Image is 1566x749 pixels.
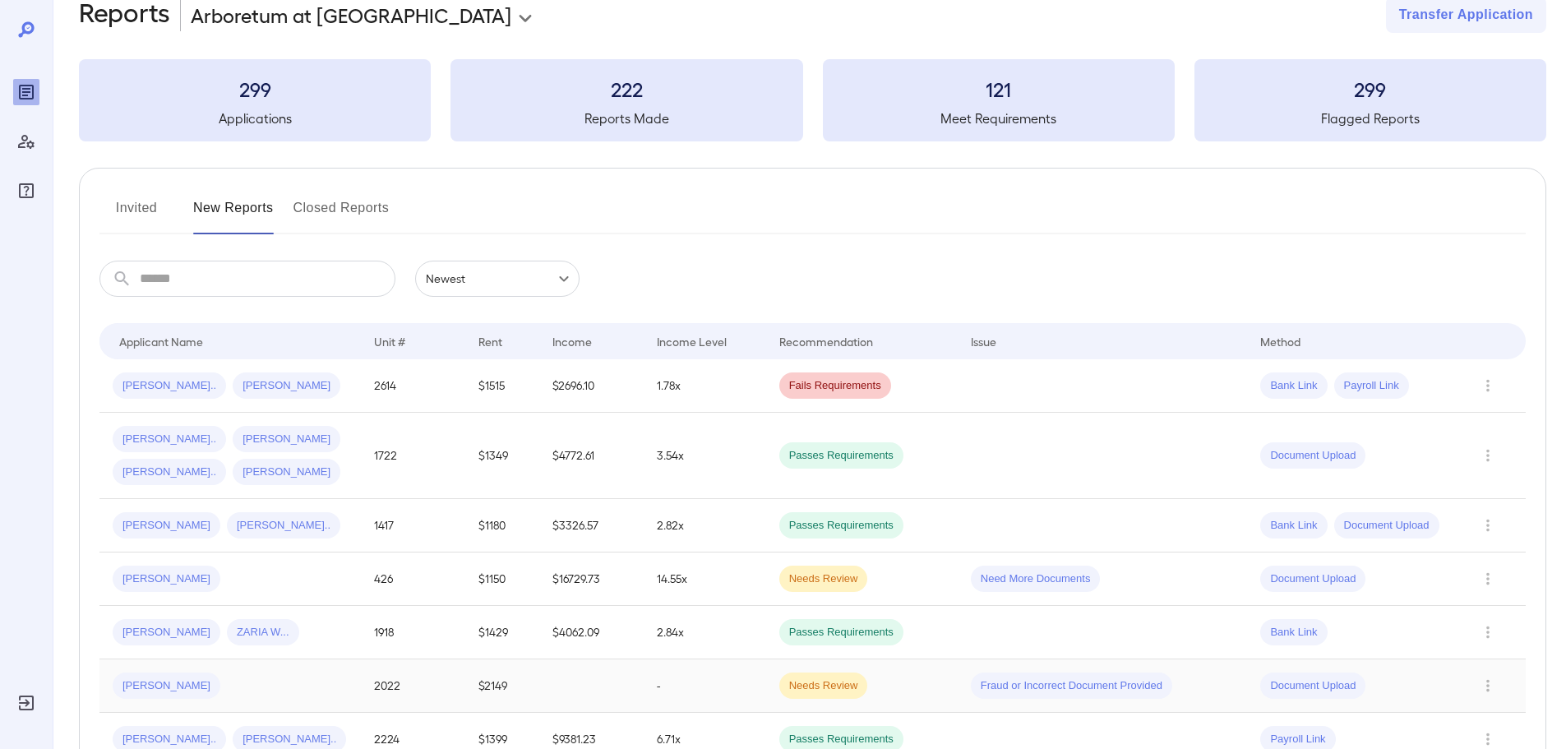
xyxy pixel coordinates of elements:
span: [PERSON_NAME] [233,465,340,480]
span: [PERSON_NAME].. [227,518,340,534]
span: Payroll Link [1334,378,1409,394]
button: Row Actions [1475,566,1501,592]
span: Passes Requirements [779,518,903,534]
td: 2022 [361,659,465,713]
td: $2149 [465,659,538,713]
span: ZARIA W... [227,625,299,640]
button: Row Actions [1475,619,1501,645]
h3: 299 [79,76,431,102]
button: Row Actions [1475,372,1501,399]
div: Recommendation [779,331,873,351]
span: Need More Documents [971,571,1101,587]
td: $16729.73 [539,553,644,606]
span: Document Upload [1260,678,1365,694]
span: Payroll Link [1260,732,1335,747]
td: $4062.09 [539,606,644,659]
h3: 222 [450,76,802,102]
td: $4772.61 [539,413,644,499]
td: $1349 [465,413,538,499]
span: Bank Link [1260,378,1327,394]
span: Document Upload [1260,571,1365,587]
td: 1417 [361,499,465,553]
div: Method [1260,331,1300,351]
p: Arboretum at [GEOGRAPHIC_DATA] [191,2,511,28]
div: Unit # [374,331,405,351]
button: Row Actions [1475,512,1501,539]
div: Log Out [13,690,39,716]
span: Fraud or Incorrect Document Provided [971,678,1172,694]
td: $1429 [465,606,538,659]
summary: 299Applications222Reports Made121Meet Requirements299Flagged Reports [79,59,1546,141]
td: 14.55x [644,553,766,606]
span: [PERSON_NAME] [233,432,340,447]
h5: Meet Requirements [823,109,1175,128]
td: 426 [361,553,465,606]
div: Income [552,331,592,351]
div: Applicant Name [119,331,203,351]
td: 3.54x [644,413,766,499]
td: $2696.10 [539,359,644,413]
div: Reports [13,79,39,105]
span: [PERSON_NAME].. [113,732,226,747]
td: 1918 [361,606,465,659]
span: [PERSON_NAME] [113,518,220,534]
span: Bank Link [1260,518,1327,534]
td: 1722 [361,413,465,499]
h5: Applications [79,109,431,128]
h5: Flagged Reports [1194,109,1546,128]
span: [PERSON_NAME].. [113,465,226,480]
span: Passes Requirements [779,448,903,464]
span: Passes Requirements [779,732,903,747]
td: $1180 [465,499,538,553]
div: Manage Users [13,128,39,155]
span: [PERSON_NAME].. [113,432,226,447]
h3: 121 [823,76,1175,102]
div: Newest [415,261,580,297]
span: [PERSON_NAME] [233,378,340,394]
button: New Reports [193,195,274,234]
span: [PERSON_NAME] [113,625,220,640]
div: FAQ [13,178,39,204]
h3: 299 [1194,76,1546,102]
span: Document Upload [1260,448,1365,464]
div: Rent [478,331,505,351]
td: 2614 [361,359,465,413]
span: Needs Review [779,571,868,587]
td: $1515 [465,359,538,413]
span: Needs Review [779,678,868,694]
div: Issue [971,331,997,351]
h5: Reports Made [450,109,802,128]
span: [PERSON_NAME].. [233,732,346,747]
td: 1.78x [644,359,766,413]
button: Row Actions [1475,673,1501,699]
td: 2.82x [644,499,766,553]
span: Bank Link [1260,625,1327,640]
td: - [644,659,766,713]
button: Closed Reports [293,195,390,234]
span: Document Upload [1334,518,1439,534]
td: $1150 [465,553,538,606]
span: [PERSON_NAME] [113,678,220,694]
span: Passes Requirements [779,625,903,640]
button: Row Actions [1475,442,1501,469]
span: [PERSON_NAME] [113,571,220,587]
td: $3326.57 [539,499,644,553]
td: 2.84x [644,606,766,659]
button: Invited [99,195,173,234]
span: [PERSON_NAME].. [113,378,226,394]
div: Income Level [657,331,727,351]
span: Fails Requirements [779,378,891,394]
